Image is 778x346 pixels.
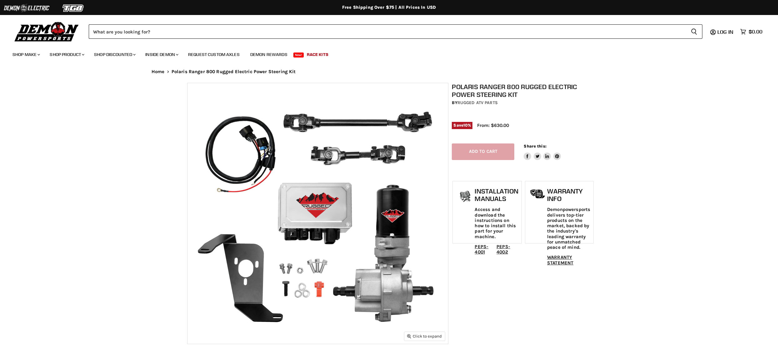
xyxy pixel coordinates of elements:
[715,29,737,35] a: Log in
[547,254,573,265] a: WARRANTY STATEMENT
[293,53,304,58] span: New!
[139,5,639,10] div: Free Shipping Over $75 | All Prices In USD
[457,100,498,105] a: Rugged ATV Parts
[496,244,510,255] a: PEPS-4002
[89,24,686,39] input: Search
[89,24,702,39] form: Product
[477,123,509,128] span: From: $630.00
[139,69,639,74] nav: Breadcrumbs
[407,334,442,338] span: Click to expand
[475,207,518,239] p: Access and download the instructions on how to install this part for your machine.
[8,46,761,61] ul: Main menu
[524,144,546,148] span: Share this:
[404,332,445,340] button: Click to expand
[12,20,81,43] img: Demon Powersports
[8,48,44,61] a: Shop Make
[50,2,97,14] img: TGB Logo 2
[452,83,594,98] h1: Polaris Ranger 800 Rugged Electric Power Steering Kit
[530,189,546,199] img: warranty-icon.png
[686,24,702,39] button: Search
[89,48,139,61] a: Shop Discounted
[463,123,468,128] span: 10
[737,27,766,36] a: $0.00
[475,188,518,202] h1: Installation Manuals
[141,48,182,61] a: Inside Demon
[717,29,733,35] span: Log in
[152,69,165,74] a: Home
[302,48,333,61] a: Race Kits
[452,99,594,106] div: by
[524,143,561,160] aside: Share this:
[3,2,50,14] img: Demon Electric Logo 2
[45,48,88,61] a: Shop Product
[452,122,472,129] span: Save %
[246,48,292,61] a: Demon Rewards
[172,69,296,74] span: Polaris Ranger 800 Rugged Electric Power Steering Kit
[457,189,473,205] img: install_manual-icon.png
[749,29,762,35] span: $0.00
[187,83,448,344] img: IMAGE
[183,48,244,61] a: Request Custom Axles
[547,188,590,202] h1: Warranty Info
[475,244,488,255] a: PEPS-4001
[547,207,590,250] p: Demonpowersports delivers top-tier products on the market, backed by the industry's leading warra...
